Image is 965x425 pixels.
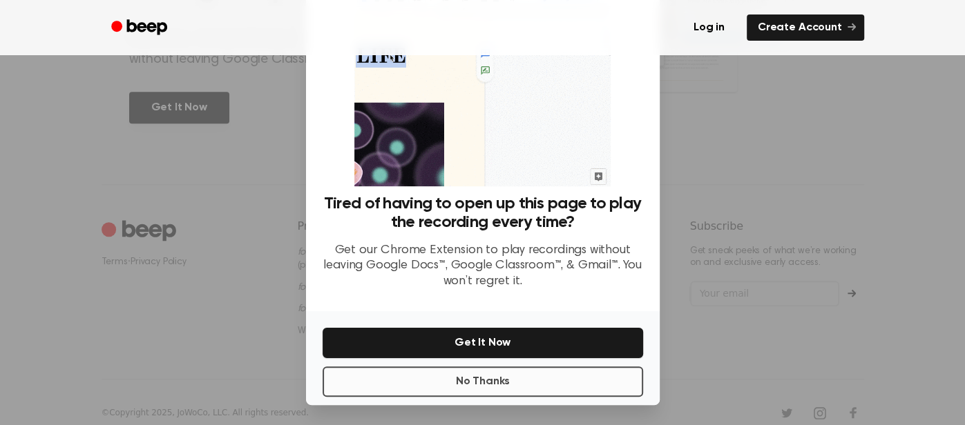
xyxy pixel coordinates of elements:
a: Beep [102,14,180,41]
a: Create Account [747,14,864,41]
h3: Tired of having to open up this page to play the recording every time? [323,195,643,232]
a: Log in [680,12,738,43]
button: No Thanks [323,366,643,397]
button: Get It Now [323,328,643,358]
p: Get our Chrome Extension to play recordings without leaving Google Docs™, Google Classroom™, & Gm... [323,243,643,290]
